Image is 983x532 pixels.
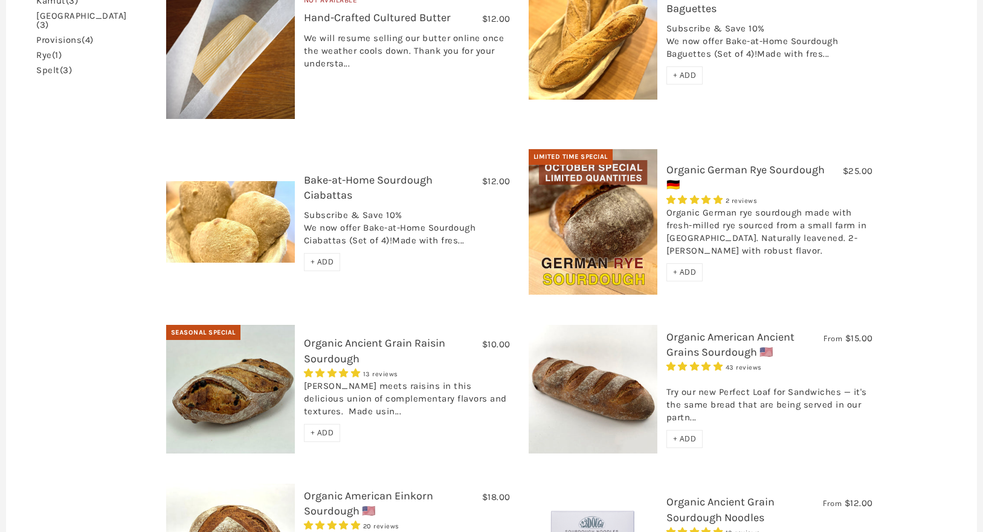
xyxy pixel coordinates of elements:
[666,66,703,85] div: + ADD
[666,207,873,263] div: Organic German rye sourdough made with fresh-milled rye sourced from a small farm in [GEOGRAPHIC_...
[304,336,445,365] a: Organic Ancient Grain Raisin Sourdough
[363,370,398,378] span: 13 reviews
[529,149,657,294] img: Organic German Rye Sourdough 🇩🇪
[363,522,399,530] span: 20 reviews
[304,368,363,379] span: 4.92 stars
[666,263,703,281] div: + ADD
[666,194,726,205] span: 5.00 stars
[166,325,295,453] img: Organic Ancient Grain Raisin Sourdough
[482,176,511,187] span: $12.00
[311,428,334,438] span: + ADD
[311,257,334,267] span: + ADD
[673,267,697,277] span: + ADD
[304,32,511,76] div: We will resume selling our butter online once the weather cools down. Thank you for your understa...
[304,380,511,424] div: [PERSON_NAME] meets raisins in this delicious union of complementary flavors and textures. Made u...
[304,424,341,442] div: + ADD
[482,13,511,24] span: $12.00
[166,325,240,341] div: Seasonal Special
[52,50,62,60] span: (1)
[726,197,758,205] span: 2 reviews
[666,22,873,66] div: Subscribe & Save 10% We now offer Bake-at-Home Sourdough Baguettes (Set of 4)!Made with fres...
[304,520,363,531] span: 4.95 stars
[304,173,433,202] a: Bake-at-Home Sourdough Ciabattas
[166,181,295,263] img: Bake-at-Home Sourdough Ciabattas
[304,253,341,271] div: + ADD
[36,19,49,30] span: (3)
[304,209,511,253] div: Subscribe & Save 10% We now offer Bake-at-Home Sourdough Ciabattas (Set of 4)!Made with fres...
[823,498,842,508] span: From
[36,66,72,75] a: spelt(3)
[673,70,697,80] span: + ADD
[82,34,94,45] span: (4)
[666,495,775,524] a: Organic Ancient Grain Sourdough Noodles
[845,498,873,508] span: $12.00
[482,492,511,502] span: $18.00
[843,165,873,176] span: $25.00
[673,434,697,444] span: + ADD
[304,489,433,518] a: Organic American Einkorn Sourdough 🇺🇸
[845,333,873,344] span: $15.00
[36,51,62,60] a: rye(1)
[666,163,825,191] a: Organic German Rye Sourdough 🇩🇪
[529,325,657,453] img: Organic American Ancient Grains Sourdough 🇺🇸
[666,361,726,372] span: 4.93 stars
[60,65,73,75] span: (3)
[482,339,511,350] span: $10.00
[726,364,762,371] span: 43 reviews
[36,36,94,45] a: provisions(4)
[36,11,127,30] a: [GEOGRAPHIC_DATA](3)
[666,330,794,359] a: Organic American Ancient Grains Sourdough 🇺🇸
[529,149,613,165] div: Limited Time Special
[823,333,842,344] span: From
[666,373,873,430] div: Try our new Perfect Loaf for Sandwiches — it's the same bread that are being served in our partn...
[304,11,451,24] a: Hand-Crafted Cultured Butter
[666,430,703,448] div: + ADD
